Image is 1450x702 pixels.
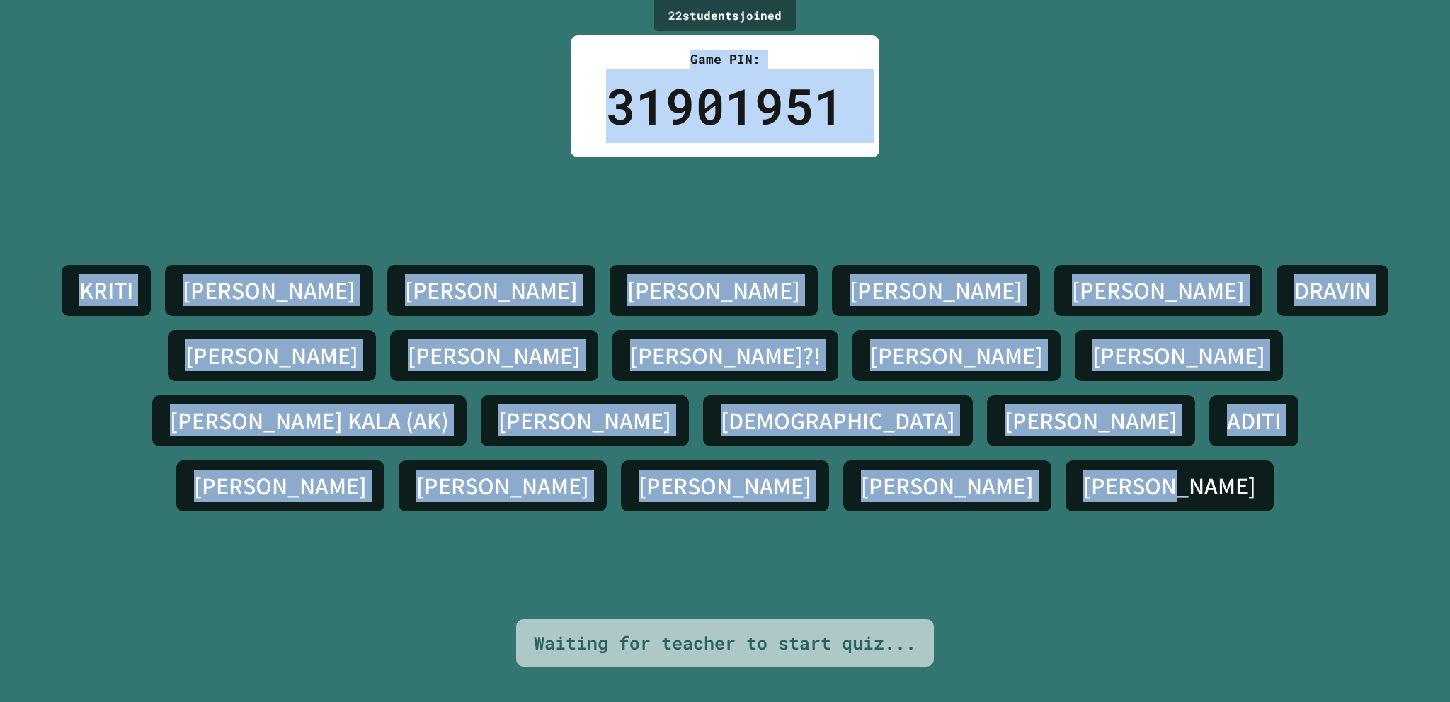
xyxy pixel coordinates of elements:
h4: [PERSON_NAME] KALA (AK) [170,406,449,436]
h4: [PERSON_NAME] [183,276,355,305]
h4: [PERSON_NAME] [1072,276,1245,305]
h4: [PERSON_NAME] [639,471,811,501]
h4: DRAVIN [1294,276,1371,305]
div: Waiting for teacher to start quiz... [534,630,916,657]
div: 31901951 [606,69,844,143]
h4: [PERSON_NAME] [185,341,358,370]
h4: [PERSON_NAME] [1005,406,1177,436]
h4: [PERSON_NAME] [1083,471,1256,501]
div: Game PIN: [606,50,844,69]
h4: [PERSON_NAME] [408,341,581,370]
h4: [PERSON_NAME] [861,471,1034,501]
h4: [PERSON_NAME] [627,276,800,305]
h4: [PERSON_NAME] [416,471,589,501]
h4: [PERSON_NAME] [850,276,1022,305]
h4: ADITI [1227,406,1281,436]
h4: [PERSON_NAME] [194,471,367,501]
h4: [PERSON_NAME] [870,341,1043,370]
h4: [PERSON_NAME] [498,406,671,436]
h4: [DEMOGRAPHIC_DATA] [721,406,955,436]
h4: KRITI [79,276,133,305]
h4: [PERSON_NAME]?! [630,341,821,370]
h4: [PERSON_NAME] [1092,341,1265,370]
h4: [PERSON_NAME] [405,276,578,305]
